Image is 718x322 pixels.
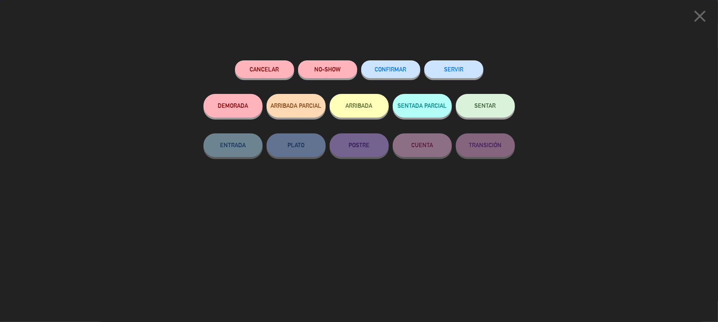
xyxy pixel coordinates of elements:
[298,60,357,78] button: NO-SHOW
[203,94,263,118] button: DEMORADA
[270,102,321,109] span: ARRIBADA PARCIAL
[235,60,294,78] button: Cancelar
[393,94,452,118] button: SENTADA PARCIAL
[424,60,483,78] button: SERVIR
[456,94,515,118] button: SENTAR
[375,66,407,73] span: CONFIRMAR
[688,6,712,29] button: close
[475,102,496,109] span: SENTAR
[456,133,515,157] button: TRANSICIÓN
[267,94,326,118] button: ARRIBADA PARCIAL
[690,6,710,26] i: close
[330,133,389,157] button: POSTRE
[330,94,389,118] button: ARRIBADA
[267,133,326,157] button: PLATO
[203,133,263,157] button: ENTRADA
[361,60,420,78] button: CONFIRMAR
[393,133,452,157] button: CUENTA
